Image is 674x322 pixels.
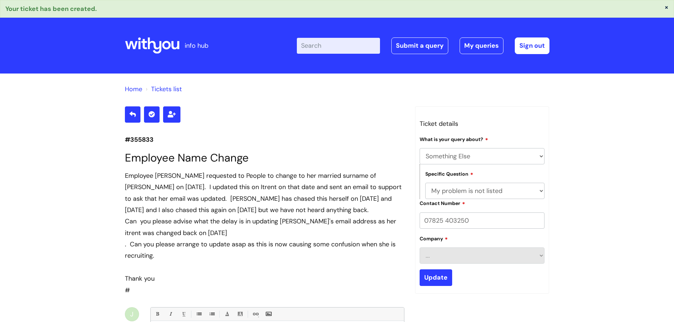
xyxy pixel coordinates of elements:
[125,170,404,216] div: Employee [PERSON_NAME] requested to People to change to her married surname of [PERSON_NAME] on [...
[420,269,452,286] input: Update
[125,85,142,93] a: Home
[420,199,465,206] label: Contact Number
[125,216,404,239] div: Can you please advise what the delay is in updating [PERSON_NAME]'s email address as her itrent w...
[185,40,208,51] p: info hub
[420,235,448,242] label: Company
[251,310,260,318] a: Link
[264,310,273,318] a: Insert Image...
[297,37,549,54] div: | -
[125,239,404,262] div: . Can you please arrange to update asap as this is now causing some confusion when she is recruit...
[125,134,404,145] p: #355833
[207,310,216,318] a: 1. Ordered List (Ctrl-Shift-8)
[125,151,404,164] h1: Employee Name Change
[125,170,404,296] div: #
[425,170,473,177] label: Specific Question
[194,310,203,318] a: • Unordered List (Ctrl-Shift-7)
[153,310,162,318] a: Bold (Ctrl-B)
[515,37,549,54] a: Sign out
[236,310,244,318] a: Back Color
[151,85,182,93] a: Tickets list
[125,273,404,284] div: Thank you
[179,310,188,318] a: Underline(Ctrl-U)
[144,83,182,95] li: Tickets list
[125,307,139,321] div: J
[391,37,448,54] a: Submit a query
[460,37,503,54] a: My queries
[166,310,175,318] a: Italic (Ctrl-I)
[664,4,669,10] button: ×
[420,118,545,129] h3: Ticket details
[297,38,380,53] input: Search
[125,83,142,95] li: Solution home
[420,135,488,142] label: What is your query about?
[223,310,231,318] a: Font Color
